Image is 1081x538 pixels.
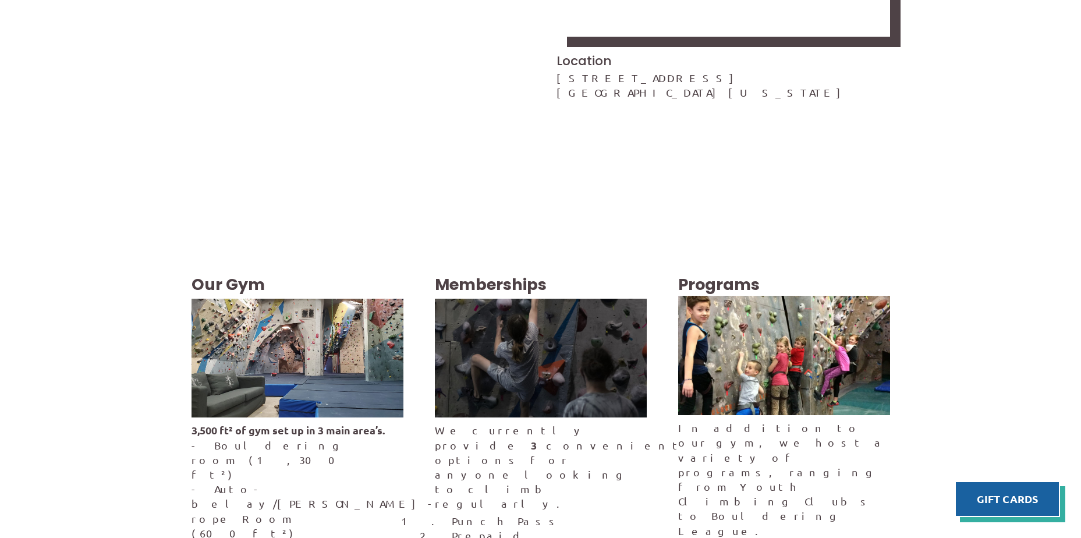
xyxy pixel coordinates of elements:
[452,514,646,528] li: Punch Pass
[192,423,385,437] strong: 3,500 ft² of gym set up in 3 main area’s.
[678,274,890,296] h3: Programs
[678,420,890,538] div: In addition to our gym, we host a variety of programs, ranging from Youth Climbing Clubs to Bould...
[531,438,537,452] strong: 3
[435,199,647,517] img: Image
[435,274,647,296] h3: Memberships
[435,423,647,511] p: We currently provide convenient options for anyone looking to climb regularly.
[557,52,890,70] h3: Location
[192,274,403,296] h3: Our Gym
[192,439,352,480] span: - Bouldering room (1,300 ft²)
[557,72,853,98] a: [STREET_ADDRESS][GEOGRAPHIC_DATA][US_STATE]
[192,299,403,418] img: Image
[678,214,890,497] img: Image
